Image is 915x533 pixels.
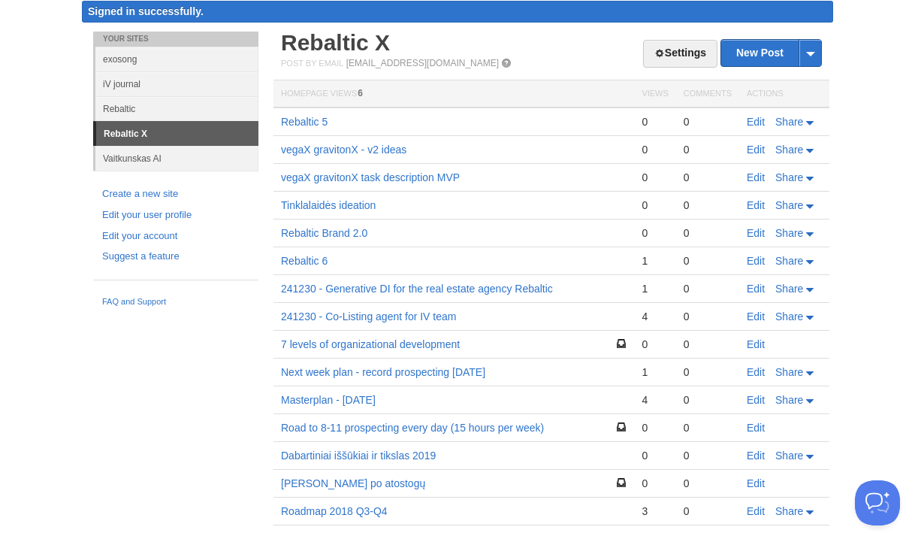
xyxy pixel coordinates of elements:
a: New Post [721,40,821,66]
div: 0 [684,393,732,407]
a: Rebaltic [95,96,258,121]
div: 0 [642,477,668,490]
div: 4 [642,393,668,407]
div: 0 [684,477,732,490]
div: 0 [642,421,668,435]
li: Your Sites [93,32,258,47]
a: Suggest a feature [102,249,249,265]
span: Share [775,310,803,323]
a: Edit your user profile [102,207,249,223]
th: Comments [676,80,739,108]
span: Share [775,366,803,378]
div: 0 [642,198,668,212]
span: Share [775,255,803,267]
div: 0 [684,226,732,240]
div: 0 [684,198,732,212]
a: Edit [747,505,765,517]
div: 3 [642,504,668,518]
div: 1 [642,254,668,268]
a: Roadmap 2018 Q3-Q4 [281,505,388,517]
a: Road to 8-11 prospecting every day (15 hours per week) [281,422,544,434]
a: vegaX gravitonX - v2 ideas [281,144,406,156]
a: Edit [747,171,765,183]
a: Settings [643,40,717,68]
a: Rebaltic X [281,30,390,55]
a: Next week plan - record prospecting [DATE] [281,366,485,378]
span: Post by Email [281,59,343,68]
div: 0 [642,171,668,184]
th: Actions [739,80,829,108]
div: 0 [684,143,732,156]
a: [EMAIL_ADDRESS][DOMAIN_NAME] [346,58,499,68]
div: 0 [642,115,668,129]
a: Edit your account [102,229,249,244]
a: 241230 - Generative DI for the real estate agency Rebaltic [281,283,553,295]
span: Share [775,505,803,517]
a: Edit [747,255,765,267]
a: Vaitkunskas AI [95,146,258,171]
div: 0 [684,310,732,323]
div: 4 [642,310,668,323]
a: Dabartiniai iššūkiai ir tikslas 2019 [281,450,436,462]
div: 0 [642,338,668,351]
a: Rebaltic X [96,122,258,146]
a: Edit [747,450,765,462]
div: 0 [684,365,732,379]
span: Share [775,171,803,183]
th: Homepage Views [273,80,634,108]
a: [PERSON_NAME] po atostogų [281,477,425,489]
div: 1 [642,365,668,379]
a: Edit [747,199,765,211]
a: Tinklalaidės ideation [281,199,376,211]
a: 7 levels of organizational development [281,338,460,350]
div: 0 [684,338,732,351]
th: Views [634,80,675,108]
a: vegaX gravitonX task description MVP [281,171,460,183]
a: Edit [747,283,765,295]
div: 0 [684,254,732,268]
div: 0 [684,421,732,435]
div: 0 [642,449,668,462]
div: 0 [684,504,732,518]
a: Rebaltic 6 [281,255,328,267]
div: 0 [684,449,732,462]
a: Edit [747,116,765,128]
a: Edit [747,144,765,156]
div: 0 [684,115,732,129]
a: exosong [95,47,258,71]
a: Edit [747,366,765,378]
iframe: Help Scout Beacon - Open [855,480,900,525]
div: 0 [684,282,732,295]
a: Edit [747,394,765,406]
a: Edit [747,310,765,323]
span: Share [775,450,803,462]
a: Edit [747,227,765,239]
a: Edit [747,422,765,434]
span: Share [775,144,803,156]
a: iV journal [95,71,258,96]
div: 1 [642,282,668,295]
a: Rebaltic Brand 2.0 [281,227,367,239]
span: Share [775,116,803,128]
div: 0 [684,171,732,184]
a: Create a new site [102,186,249,202]
span: Share [775,227,803,239]
a: Rebaltic 5 [281,116,328,128]
span: Share [775,199,803,211]
a: Edit [747,338,765,350]
span: Share [775,394,803,406]
div: Signed in successfully. [82,1,833,23]
a: Edit [747,477,765,489]
div: 0 [642,143,668,156]
a: 241230 - Co-Listing agent for IV team [281,310,456,323]
span: Share [775,283,803,295]
span: 6 [358,88,363,98]
a: FAQ and Support [102,295,249,309]
div: 0 [642,226,668,240]
a: Masterplan - [DATE] [281,394,376,406]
